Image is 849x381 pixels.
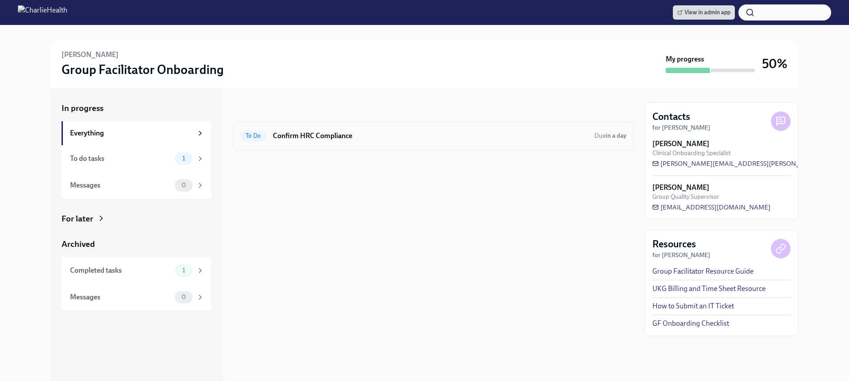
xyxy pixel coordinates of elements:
span: Due [594,132,626,139]
span: 1 [177,155,190,162]
div: In progress [233,102,275,114]
strong: for [PERSON_NAME] [652,251,710,259]
strong: for [PERSON_NAME] [652,124,710,131]
a: Archived [62,238,211,250]
h6: Confirm HRC Compliance [273,131,587,141]
h3: Group Facilitator Onboarding [62,61,224,78]
a: For later [62,213,211,225]
a: Everything [62,121,211,145]
h3: 50% [762,56,787,72]
a: View in admin app [673,5,735,20]
div: Messages [70,292,171,302]
div: To do tasks [70,154,171,164]
span: View in admin app [677,8,730,17]
h4: Resources [652,238,696,251]
a: UKG Billing and Time Sheet Resource [652,284,766,294]
a: To do tasks1 [62,145,211,172]
strong: [PERSON_NAME] [652,183,709,193]
h4: Contacts [652,110,690,123]
span: 0 [176,294,191,300]
span: September 17th, 2025 15:47 [594,131,626,140]
span: Group Quality Supervisor [652,193,719,201]
a: How to Submit an IT Ticket [652,301,734,311]
span: 0 [176,182,191,188]
div: Messages [70,180,171,190]
a: To DoConfirm HRC ComplianceDuein a day [240,129,626,143]
div: For later [62,213,93,225]
strong: My progress [666,54,704,64]
a: Group Facilitator Resource Guide [652,266,754,276]
strong: [PERSON_NAME] [652,139,709,149]
div: Everything [70,128,193,138]
a: In progress [62,102,211,114]
a: Messages0 [62,172,211,199]
a: Completed tasks1 [62,257,211,284]
strong: in a day [606,132,626,139]
a: [EMAIL_ADDRESS][DOMAIN_NAME] [652,203,771,212]
img: CharlieHealth [18,5,67,20]
h6: [PERSON_NAME] [62,50,119,60]
a: GF Onboarding Checklist [652,319,729,328]
span: 1 [177,267,190,274]
span: To Do [240,132,266,139]
a: Messages0 [62,284,211,311]
div: Completed tasks [70,266,171,275]
span: Clinical Onboarding Specialist [652,149,731,157]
